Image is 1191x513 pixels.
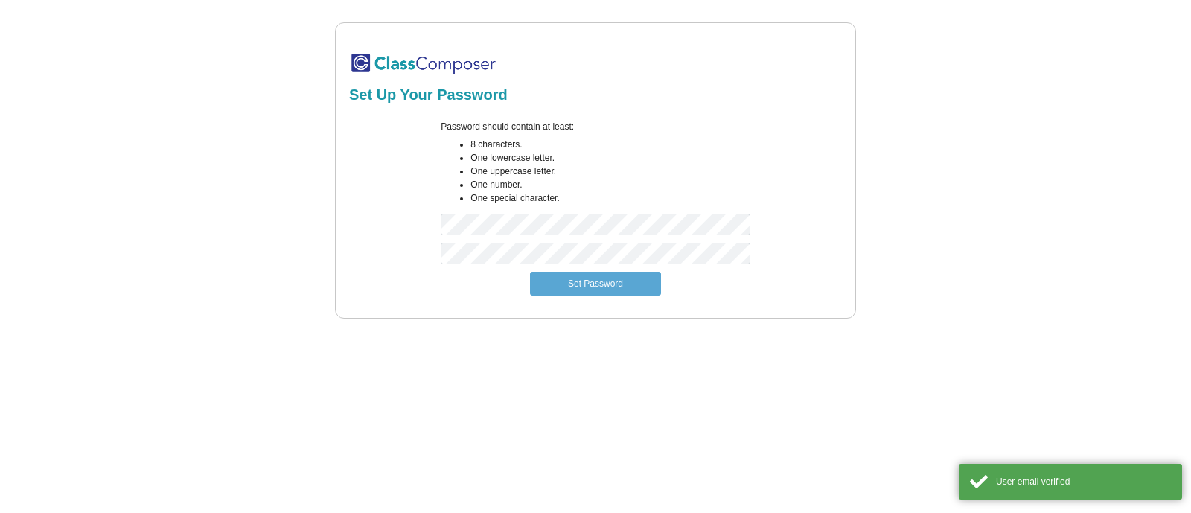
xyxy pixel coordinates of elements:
[470,178,750,191] li: One number.
[470,151,750,165] li: One lowercase letter.
[470,191,750,205] li: One special character.
[996,475,1171,488] div: User email verified
[470,165,750,178] li: One uppercase letter.
[470,138,750,151] li: 8 characters.
[530,272,661,296] button: Set Password
[349,86,842,103] h2: Set Up Your Password
[441,120,574,133] label: Password should contain at least:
